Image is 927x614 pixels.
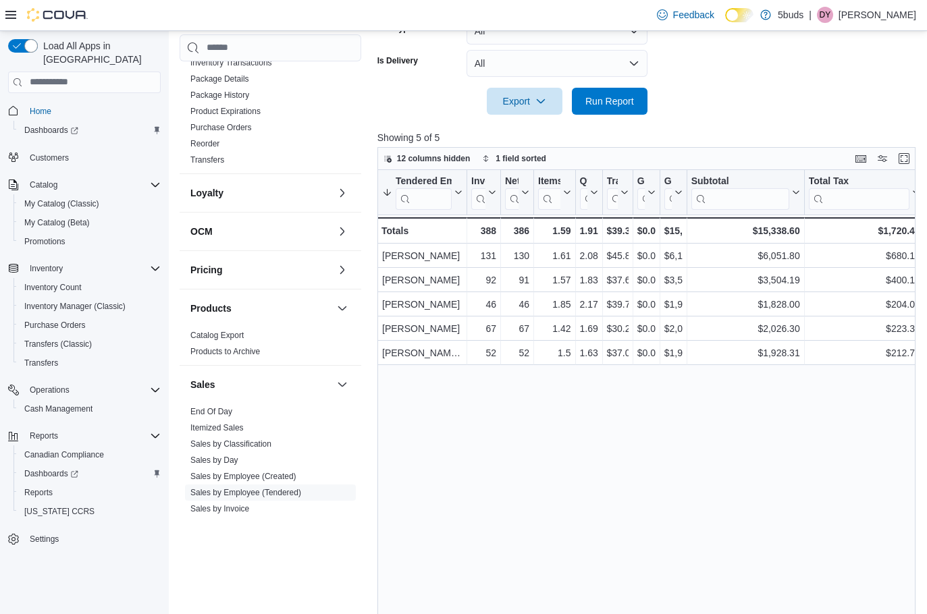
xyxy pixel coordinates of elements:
a: Itemized Sales [190,422,244,432]
a: Product Expirations [190,106,261,115]
span: Transfers [19,355,161,371]
div: 46 [505,296,529,312]
button: Cash Management [14,399,166,418]
span: Inventory Count [19,279,161,296]
span: Inventory Count [24,282,82,293]
div: Qty Per Transaction [579,175,587,209]
div: [PERSON_NAME] [382,248,462,264]
a: Sales by Employee (Created) [190,471,296,480]
button: Reports [24,428,63,444]
button: Items Per Transaction [538,175,571,209]
button: Export [487,88,562,115]
h3: Products [190,301,232,314]
a: Home [24,103,57,119]
a: Inventory Count [19,279,87,296]
div: $39.74 [606,296,628,312]
a: Products to Archive [190,346,260,356]
div: $0.00 [637,345,655,361]
div: 386 [505,223,529,239]
span: Transfers [190,154,224,165]
div: $0.00 [637,296,655,312]
div: $37.08 [606,345,628,361]
button: Gift Cards [637,175,655,209]
div: 1.91 [579,223,598,239]
div: 46 [471,296,496,312]
button: All [467,18,647,45]
span: Home [24,103,161,119]
span: Itemized Sales [190,422,244,432]
div: 2.17 [579,296,598,312]
span: Catalog [24,177,161,193]
span: 12 columns hidden [397,153,471,164]
div: $3,562.77 [664,272,682,288]
button: Products [334,300,350,316]
a: Sales by Invoice [190,503,249,513]
a: Settings [24,531,64,547]
button: Sales [334,376,350,392]
a: Dashboards [14,121,166,140]
span: Promotions [24,236,65,247]
span: Reports [24,487,53,498]
span: Dark Mode [725,22,726,23]
button: Transfers (Classic) [14,335,166,354]
button: Operations [24,382,75,398]
div: $1,720.43 [808,223,920,239]
button: Tendered Employee [382,175,462,209]
div: [PERSON_NAME] [382,272,462,288]
div: $6,051.80 [691,248,799,264]
div: 1.61 [538,248,571,264]
span: Dashboards [24,468,78,479]
div: 1.59 [538,223,571,239]
div: 1.85 [538,296,571,312]
div: Total Tax [808,175,909,209]
span: 1 field sorted [496,153,546,164]
h3: Pricing [190,262,222,276]
button: Sales [190,377,332,391]
span: Package History [190,89,249,100]
span: Run Report [585,94,634,108]
a: Customers [24,150,74,166]
a: [US_STATE] CCRS [19,503,100,520]
div: Gross Sales [664,175,671,188]
div: 1.83 [579,272,598,288]
button: Reports [3,426,166,445]
button: Invoices Sold [471,175,496,209]
span: DY [820,7,831,23]
div: $6,168.48 [664,248,682,264]
span: End Of Day [190,406,232,416]
div: Tendered Employee [396,175,452,209]
p: Showing 5 of 5 [377,131,921,144]
a: Promotions [19,233,71,250]
span: Reports [30,430,58,441]
span: Inventory Manager (Classic) [24,301,126,312]
div: 52 [471,345,496,361]
div: 1.57 [538,272,571,288]
div: [PERSON_NAME] [382,320,462,337]
span: Feedback [673,8,714,22]
div: Transaction Average [606,175,617,209]
a: End Of Day [190,406,232,416]
div: $0.00 [637,223,655,239]
a: Feedback [652,1,720,28]
div: $212.72 [808,345,920,361]
a: Reports [19,484,58,501]
span: Customers [30,152,69,163]
div: Total Tax [808,175,909,188]
span: My Catalog (Beta) [24,217,90,228]
button: Keyboard shortcuts [853,150,869,167]
span: Settings [24,530,161,547]
input: Dark Mode [725,8,753,22]
div: Qty Per Transaction [579,175,587,188]
button: My Catalog (Beta) [14,213,166,232]
div: Danielle Young [817,7,833,23]
span: My Catalog (Classic) [19,196,161,212]
span: Catalog Export [190,329,244,340]
span: Sales by Day [190,454,238,465]
div: $45.85 [606,248,628,264]
span: Canadian Compliance [24,449,104,460]
div: $0.00 [637,320,655,337]
div: 2.08 [579,248,598,264]
a: Dashboards [19,122,84,138]
span: Promotions [19,233,161,250]
a: Sales by Invoice & Product [190,520,287,529]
